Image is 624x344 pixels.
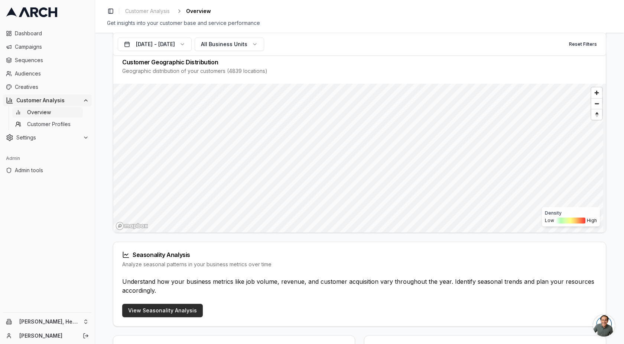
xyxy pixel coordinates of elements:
[27,120,71,128] span: Customer Profiles
[565,38,601,50] button: Reset Filters
[591,109,602,120] button: Reset bearing to north
[81,331,91,341] button: Log out
[118,38,192,51] button: [DATE] - [DATE]
[122,67,597,75] div: Geographic distribution of your customers ( 4839 locations)
[15,70,89,77] span: Audiences
[122,261,597,268] div: Analyze seasonal patterns in your business metrics over time
[3,54,92,66] a: Sequences
[591,87,602,98] button: Zoom in
[113,84,603,232] canvas: Map
[545,218,554,224] span: Low
[15,83,89,91] span: Creatives
[3,94,92,106] button: Customer Analysis
[3,41,92,53] a: Campaigns
[3,164,92,176] a: Admin tools
[3,68,92,80] a: Audiences
[16,97,80,104] span: Customer Analysis
[186,7,211,15] span: Overview
[107,19,612,27] div: Get insights into your customer base and service performance
[15,57,89,64] span: Sequences
[3,28,92,39] a: Dashboard
[15,30,89,37] span: Dashboard
[3,316,92,328] button: [PERSON_NAME], Heating, Cooling and Drains
[19,332,75,340] a: [PERSON_NAME]
[122,304,203,317] a: View Seasonality Analysis
[3,152,92,164] div: Admin
[122,277,597,295] p: Understand how your business metrics like job volume, revenue, and customer acquisition vary thro...
[122,59,597,65] div: Customer Geographic Distribution
[3,132,92,144] button: Settings
[593,314,615,337] div: Open chat
[15,167,89,174] span: Admin tools
[122,6,173,16] a: Customer Analysis
[19,318,80,325] span: [PERSON_NAME], Heating, Cooling and Drains
[12,119,83,129] a: Customer Profiles
[195,38,264,51] button: All Business Units
[122,6,211,16] nav: breadcrumb
[16,134,80,141] span: Settings
[122,251,597,258] div: Seasonality Analysis
[3,81,92,93] a: Creatives
[15,43,89,51] span: Campaigns
[545,210,597,216] div: Density
[590,110,603,119] span: Reset bearing to north
[125,7,170,15] span: Customer Analysis
[201,41,247,48] span: All Business Units
[591,98,602,109] button: Zoom out
[587,218,597,224] span: High
[27,109,51,116] span: Overview
[12,107,83,118] a: Overview
[116,222,148,230] a: Mapbox homepage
